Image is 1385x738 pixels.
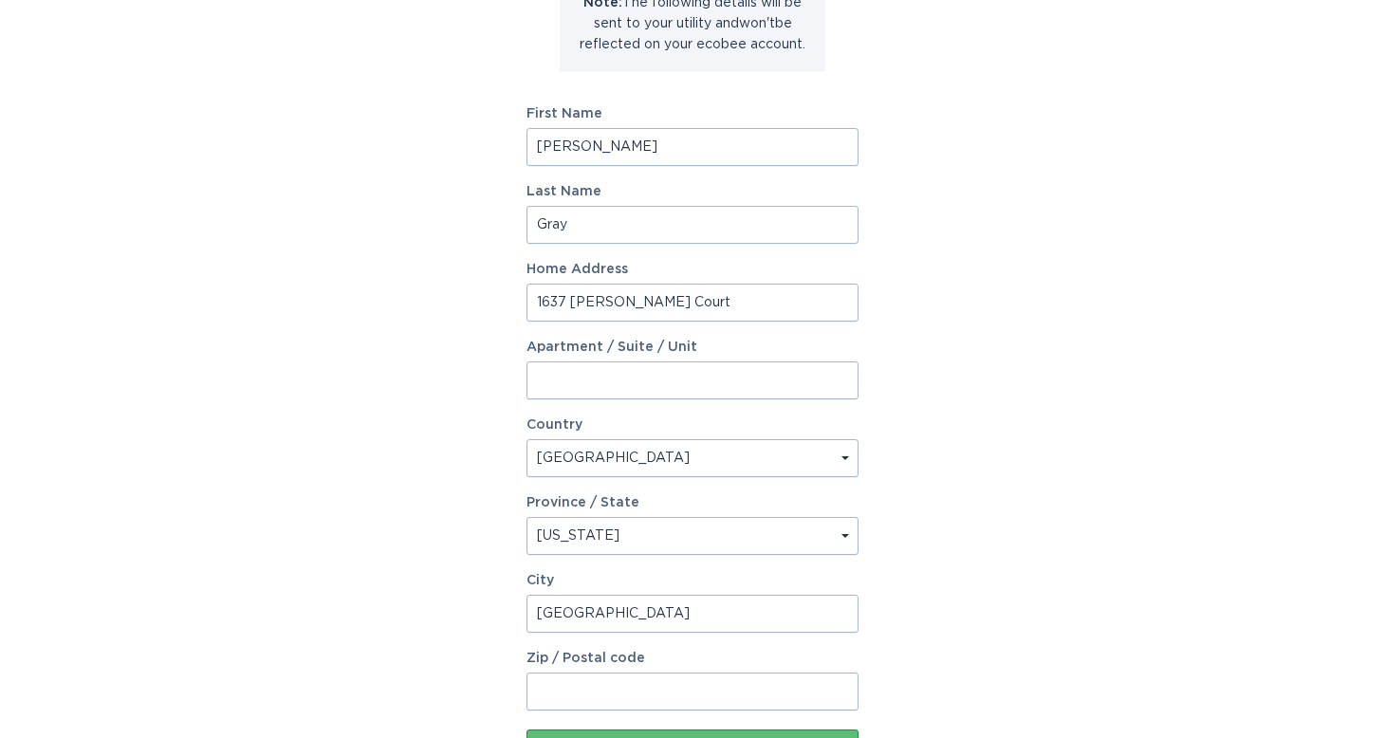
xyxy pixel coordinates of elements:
label: Last Name [526,185,859,198]
label: Zip / Postal code [526,652,859,665]
label: First Name [526,107,859,120]
label: Home Address [526,263,859,276]
label: City [526,574,859,587]
label: Apartment / Suite / Unit [526,341,859,354]
label: Province / State [526,496,639,509]
label: Country [526,418,582,432]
